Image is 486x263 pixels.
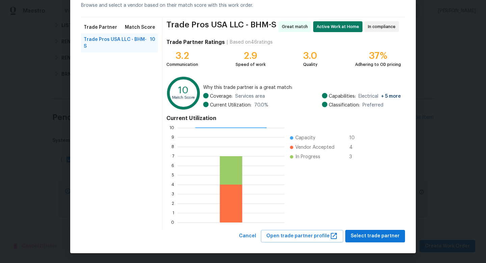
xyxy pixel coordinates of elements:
[236,61,266,68] div: Speed of work
[178,86,189,95] text: 10
[172,192,174,196] text: 3
[349,144,360,151] span: 4
[295,153,320,160] span: In Progress
[236,230,259,242] button: Cancel
[349,153,360,160] span: 3
[329,93,356,100] span: Capabilities:
[235,93,265,100] span: Services area
[230,39,273,46] div: Based on 46 ratings
[355,52,401,59] div: 37%
[171,183,174,187] text: 4
[266,232,338,240] span: Open trade partner profile
[210,102,251,109] span: Current Utilization:
[329,102,360,109] span: Classification:
[171,220,174,224] text: 0
[150,36,155,50] span: 10
[295,144,334,151] span: Vendor Accepted
[239,232,256,240] span: Cancel
[317,23,362,30] span: Active Work at Home
[261,230,343,242] button: Open trade partner profile
[172,173,174,177] text: 5
[172,211,174,215] text: 1
[210,93,233,100] span: Coverage:
[125,24,155,31] span: Match Score
[169,126,174,130] text: 10
[172,201,174,206] text: 2
[203,84,401,91] span: Why this trade partner is a great match:
[254,102,268,109] span: 70.0 %
[358,93,401,100] span: Electrical
[84,36,150,50] span: Trade Pros USA LLC - BHM-S
[166,115,401,122] h4: Current Utilization
[368,23,398,30] span: In compliance
[166,21,276,32] span: Trade Pros USA LLC - BHM-S
[349,135,360,141] span: 10
[166,61,198,68] div: Communication
[172,96,195,99] text: Match Score
[345,230,405,242] button: Select trade partner
[171,145,174,149] text: 8
[225,39,230,46] div: |
[166,39,225,46] h4: Trade Partner Ratings
[355,61,401,68] div: Adhering to OD pricing
[282,23,310,30] span: Great match
[381,94,401,99] span: + 5 more
[351,232,400,240] span: Select trade partner
[303,52,318,59] div: 3.0
[166,52,198,59] div: 3.2
[236,52,266,59] div: 2.9
[171,135,174,139] text: 9
[171,164,174,168] text: 6
[362,102,383,109] span: Preferred
[295,135,315,141] span: Capacity
[84,24,117,31] span: Trade Partner
[303,61,318,68] div: Quality
[172,154,174,158] text: 7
